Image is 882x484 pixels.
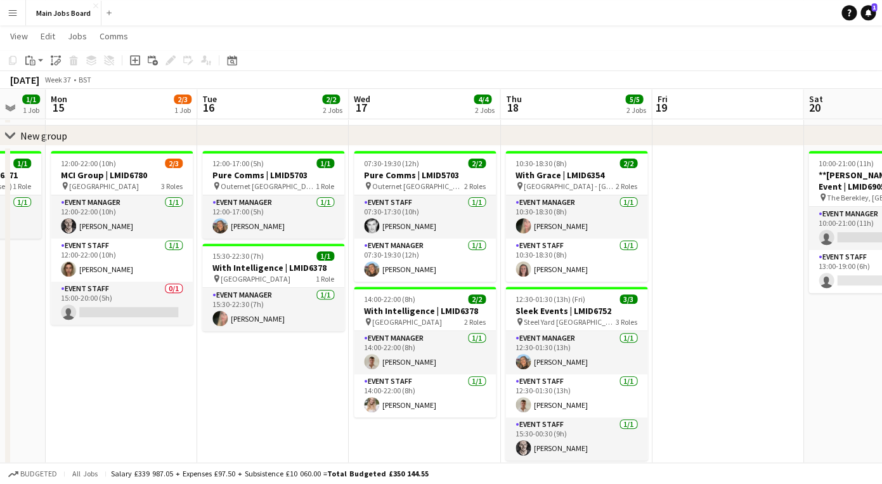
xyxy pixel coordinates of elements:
span: Total Budgeted £350 144.55 [327,469,429,478]
app-card-role: Event Staff1/114:00-22:00 (8h)[PERSON_NAME] [354,374,496,417]
span: 1 Role [316,274,334,284]
span: 1 Role [13,181,31,191]
app-job-card: 07:30-19:30 (12h)2/2Pure Comms | LMID5703 Outernet [GEOGRAPHIC_DATA]2 RolesEvent Staff1/107:30-17... [354,151,496,282]
span: 12:00-17:00 (5h) [212,159,264,168]
app-card-role: Event Manager1/112:30-01:30 (13h)[PERSON_NAME] [505,331,647,374]
div: New group [20,129,67,142]
span: 3 Roles [161,181,183,191]
span: 12:00-22:00 (10h) [61,159,116,168]
span: All jobs [70,469,100,478]
span: 1/1 [13,159,31,168]
span: 19 [655,100,667,115]
span: [GEOGRAPHIC_DATA] [372,317,442,327]
div: Salary £339 987.05 + Expenses £97.50 + Subsistence £10 060.00 = [111,469,429,478]
app-card-role: Event Staff1/110:30-18:30 (8h)[PERSON_NAME] [505,239,647,282]
div: 2 Jobs [474,105,494,115]
span: 10:00-21:00 (11h) [819,159,874,168]
span: 4/4 [474,95,491,104]
app-card-role: Event Manager1/110:30-18:30 (8h)[PERSON_NAME] [505,195,647,239]
span: Outernet [GEOGRAPHIC_DATA] [372,181,464,191]
span: 2/2 [468,159,486,168]
span: 2/3 [174,95,191,104]
span: Wed [354,93,370,105]
span: 1 Role [316,181,334,191]
div: 2 Jobs [323,105,342,115]
span: 2/2 [322,95,340,104]
a: Edit [36,28,60,44]
h3: With Intelligence | LMID6378 [354,305,496,317]
app-card-role: Event Staff1/112:00-22:00 (10h)[PERSON_NAME] [51,239,193,282]
span: 07:30-19:30 (12h) [364,159,419,168]
h3: Sleek Events | LMID6752 [505,305,647,317]
app-card-role: Event Manager1/115:30-22:30 (7h)[PERSON_NAME] [202,288,344,331]
app-card-role: Event Manager1/114:00-22:00 (8h)[PERSON_NAME] [354,331,496,374]
span: Budgeted [20,469,57,478]
div: 12:00-17:00 (5h)1/1Pure Comms | LMID5703 Outernet [GEOGRAPHIC_DATA]1 RoleEvent Manager1/112:00-17... [202,151,344,239]
span: 15 [49,100,67,115]
a: 1 [860,5,876,20]
span: 17 [352,100,370,115]
app-job-card: 12:30-01:30 (13h) (Fri)3/3Sleek Events | LMID6752 Steel Yard [GEOGRAPHIC_DATA]3 RolesEvent Manage... [505,287,647,461]
app-card-role: Event Staff1/112:30-01:30 (13h)[PERSON_NAME] [505,374,647,417]
app-card-role: Event Staff1/107:30-17:30 (10h)[PERSON_NAME] [354,195,496,239]
span: 2/2 [468,294,486,304]
h3: Pure Comms | LMID5703 [354,169,496,181]
span: Jobs [68,30,87,42]
span: [GEOGRAPHIC_DATA] [221,274,290,284]
div: 2 Jobs [626,105,645,115]
h3: Pure Comms | LMID5703 [202,169,344,181]
h3: With Intelligence | LMID6378 [202,262,344,273]
button: Main Jobs Board [26,1,101,25]
span: 2 Roles [464,317,486,327]
div: 1 Job [23,105,39,115]
span: 10:30-18:30 (8h) [516,159,567,168]
app-card-role: Event Staff0/115:00-20:00 (5h) [51,282,193,325]
span: 3 Roles [616,317,637,327]
a: Jobs [63,28,92,44]
span: Outernet [GEOGRAPHIC_DATA] [221,181,316,191]
app-card-role: Event Staff1/115:30-00:30 (9h)[PERSON_NAME] [505,417,647,461]
span: View [10,30,28,42]
span: 1/1 [22,95,40,104]
span: Steel Yard [GEOGRAPHIC_DATA] [524,317,616,327]
span: [GEOGRAPHIC_DATA] [69,181,139,191]
h3: MCI Group | LMID6780 [51,169,193,181]
app-job-card: 10:30-18:30 (8h)2/2With Grace | LMID6354 [GEOGRAPHIC_DATA] - [GEOGRAPHIC_DATA]2 RolesEvent Manage... [505,151,647,282]
div: BST [79,75,91,84]
app-job-card: 12:00-22:00 (10h)2/3MCI Group | LMID6780 [GEOGRAPHIC_DATA]3 RolesEvent Manager1/112:00-22:00 (10h... [51,151,193,325]
span: Sat [808,93,822,105]
span: Week 37 [42,75,74,84]
span: 12:30-01:30 (13h) (Fri) [516,294,585,304]
span: Tue [202,93,217,105]
span: 15:30-22:30 (7h) [212,251,264,261]
span: 5/5 [625,95,643,104]
app-job-card: 14:00-22:00 (8h)2/2With Intelligence | LMID6378 [GEOGRAPHIC_DATA]2 RolesEvent Manager1/114:00-22:... [354,287,496,417]
span: Comms [100,30,128,42]
span: 16 [200,100,217,115]
app-card-role: Event Manager1/112:00-17:00 (5h)[PERSON_NAME] [202,195,344,239]
app-card-role: Event Manager1/107:30-19:30 (12h)[PERSON_NAME] [354,239,496,282]
span: 2 Roles [464,181,486,191]
span: 2/3 [165,159,183,168]
button: Budgeted [6,467,59,481]
app-card-role: Event Manager1/112:00-22:00 (10h)[PERSON_NAME] [51,195,193,239]
h3: With Grace | LMID6354 [505,169,647,181]
app-job-card: 15:30-22:30 (7h)1/1With Intelligence | LMID6378 [GEOGRAPHIC_DATA]1 RoleEvent Manager1/115:30-22:3... [202,244,344,331]
span: Mon [51,93,67,105]
span: 1/1 [316,159,334,168]
span: 14:00-22:00 (8h) [364,294,415,304]
span: Edit [41,30,55,42]
span: 1 [871,3,877,11]
span: 18 [503,100,521,115]
span: Thu [505,93,521,105]
div: [DATE] [10,74,39,86]
span: 1/1 [316,251,334,261]
span: Fri [657,93,667,105]
a: Comms [94,28,133,44]
span: 2 Roles [616,181,637,191]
